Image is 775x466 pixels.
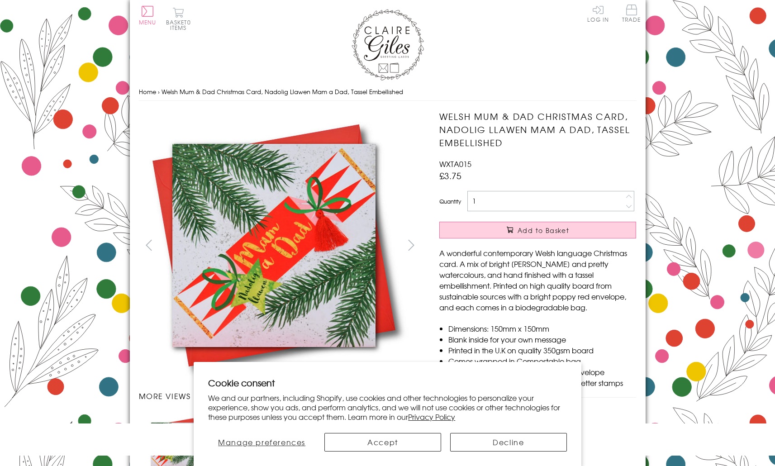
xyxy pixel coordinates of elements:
[450,433,567,452] button: Decline
[352,9,424,81] img: Claire Giles Greetings Cards
[448,356,636,366] li: Comes wrapped in Compostable bag
[448,345,636,356] li: Printed in the U.K on quality 350gsm board
[139,235,159,255] button: prev
[518,226,569,235] span: Add to Basket
[439,197,461,205] label: Quantity
[439,158,471,169] span: WXTA015
[439,169,461,182] span: £3.75
[448,334,636,345] li: Blank inside for your own message
[139,83,637,101] nav: breadcrumbs
[166,7,191,30] button: Basket0 items
[139,390,422,401] h3: More views
[622,5,641,22] span: Trade
[324,433,441,452] button: Accept
[587,5,609,22] a: Log In
[622,5,641,24] a: Trade
[401,235,421,255] button: next
[421,110,693,381] img: Welsh Mum & Dad Christmas Card, Nadolig Llawen Mam a Dad, Tassel Embellished
[139,87,156,96] a: Home
[408,411,455,422] a: Privacy Policy
[218,437,305,447] span: Manage preferences
[208,393,567,421] p: We and our partners, including Shopify, use cookies and other technologies to personalize your ex...
[208,433,315,452] button: Manage preferences
[448,323,636,334] li: Dimensions: 150mm x 150mm
[139,18,157,26] span: Menu
[439,110,636,149] h1: Welsh Mum & Dad Christmas Card, Nadolig Llawen Mam a Dad, Tassel Embellished
[138,110,410,381] img: Welsh Mum & Dad Christmas Card, Nadolig Llawen Mam a Dad, Tassel Embellished
[162,87,403,96] span: Welsh Mum & Dad Christmas Card, Nadolig Llawen Mam a Dad, Tassel Embellished
[208,376,567,389] h2: Cookie consent
[439,247,636,313] p: A wonderful contemporary Welsh language Christmas card. A mix of bright [PERSON_NAME] and pretty ...
[439,222,636,238] button: Add to Basket
[170,18,191,32] span: 0 items
[139,6,157,25] button: Menu
[158,87,160,96] span: ›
